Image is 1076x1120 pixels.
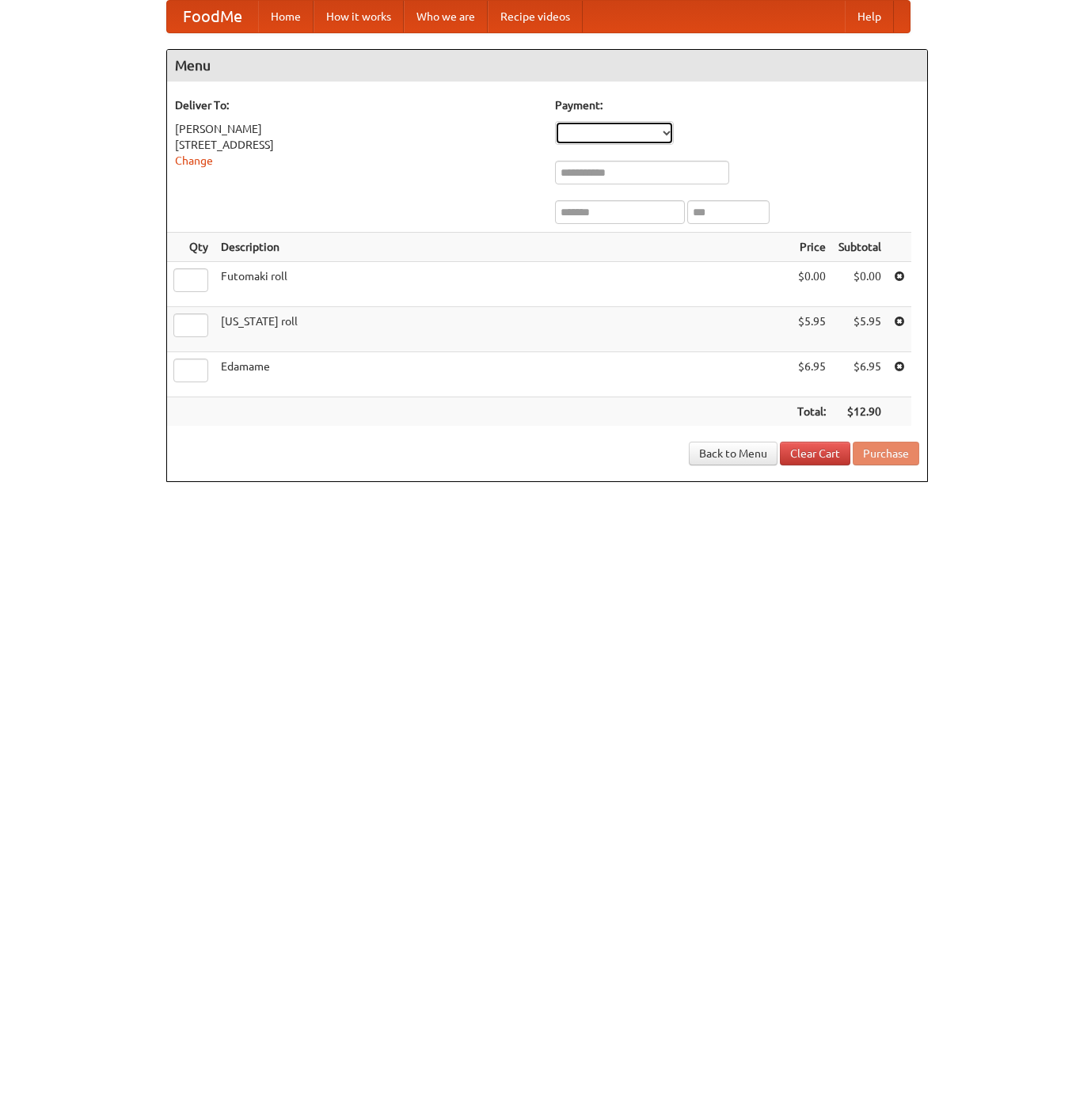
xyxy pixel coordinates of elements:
h5: Deliver To: [175,97,539,113]
td: $6.95 [832,352,888,397]
th: $12.90 [832,397,888,427]
td: [US_STATE] roll [215,307,791,352]
a: Recipe videos [488,1,583,32]
td: $0.00 [832,262,888,307]
a: How it works [314,1,404,32]
th: Price [791,233,832,262]
td: $6.95 [791,352,832,397]
td: $5.95 [832,307,888,352]
h5: Payment: [555,97,919,113]
th: Qty [167,233,215,262]
td: $5.95 [791,307,832,352]
td: $0.00 [791,262,832,307]
div: [STREET_ADDRESS] [175,137,539,153]
a: Change [175,154,213,167]
a: Clear Cart [780,442,850,465]
h4: Menu [167,50,927,82]
td: Futomaki roll [215,262,791,307]
th: Subtotal [832,233,888,262]
div: [PERSON_NAME] [175,121,539,137]
a: Home [258,1,314,32]
td: Edamame [215,352,791,397]
a: Who we are [404,1,488,32]
a: FoodMe [167,1,258,32]
a: Back to Menu [689,442,778,465]
a: Help [845,1,894,32]
th: Total: [791,397,832,427]
button: Purchase [853,442,919,465]
th: Description [215,233,791,262]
